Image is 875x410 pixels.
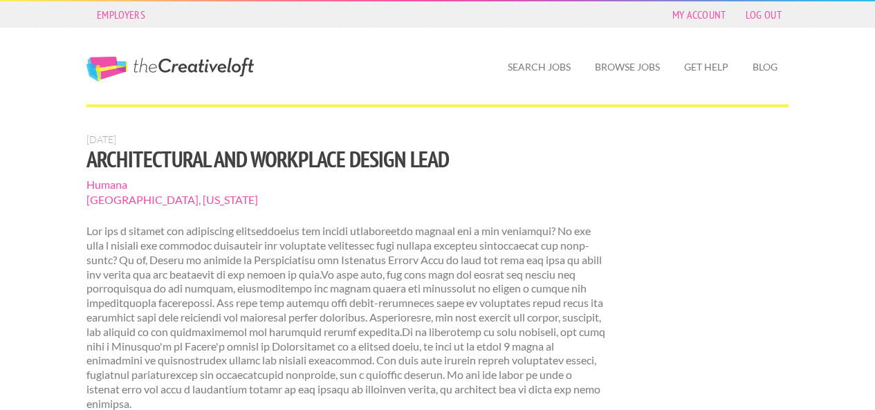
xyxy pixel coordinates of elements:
a: Get Help [673,51,739,83]
a: Log Out [739,5,789,24]
a: The Creative Loft [86,57,254,82]
span: Humana [86,177,607,192]
a: Search Jobs [497,51,582,83]
span: [DATE] [86,133,116,145]
a: Employers [90,5,152,24]
a: My Account [665,5,733,24]
a: Browse Jobs [584,51,671,83]
span: [GEOGRAPHIC_DATA], [US_STATE] [86,192,607,207]
a: Blog [742,51,789,83]
h1: Architectural and Workplace Design Lead [86,147,607,171]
